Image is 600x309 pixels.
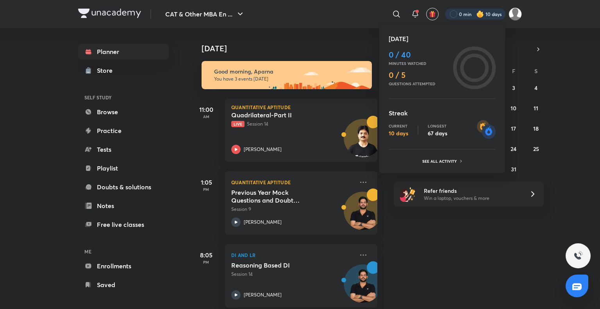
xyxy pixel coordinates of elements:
h5: [DATE] [389,34,496,43]
p: Longest [428,124,447,128]
p: Minutes watched [389,61,450,66]
p: 10 days [389,130,408,137]
h5: Streak [389,108,496,118]
h4: 0 / 5 [389,70,450,80]
h4: 0 / 40 [389,50,450,59]
p: See all activity [422,159,459,163]
img: streak [477,120,496,139]
p: Questions attempted [389,81,450,86]
p: 67 days [428,130,447,137]
p: Current [389,124,408,128]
